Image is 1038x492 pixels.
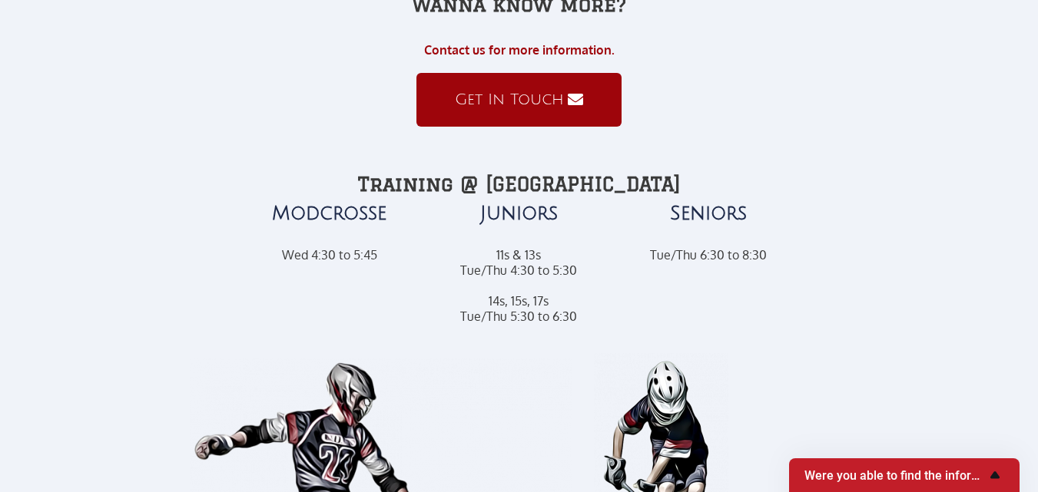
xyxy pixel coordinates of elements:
[424,42,615,58] strong: Contact us for more information.
[480,203,558,224] span: Juniors
[496,247,541,263] b: 11s & 13s
[622,247,796,263] p: Tue/Thu 6:30 to 8:30
[455,92,564,107] span: Get In Touch
[272,203,386,224] span: Modcrosse
[89,173,950,195] h3: Training @ [GEOGRAPHIC_DATA]
[432,247,606,324] p: Tue/Thu 4:30 to 5:30 Tue/Thu 5:30 to 6:30
[804,466,1004,484] button: Show survey - Were you able to find the information you were looking for?
[489,293,549,309] b: 14s, 15s, 17s
[416,73,622,127] a: Get In Touch
[242,247,416,263] p: Wed 4:30 to 5:45
[804,468,986,483] span: Were you able to find the information you were looking for?
[670,203,747,224] span: Seniors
